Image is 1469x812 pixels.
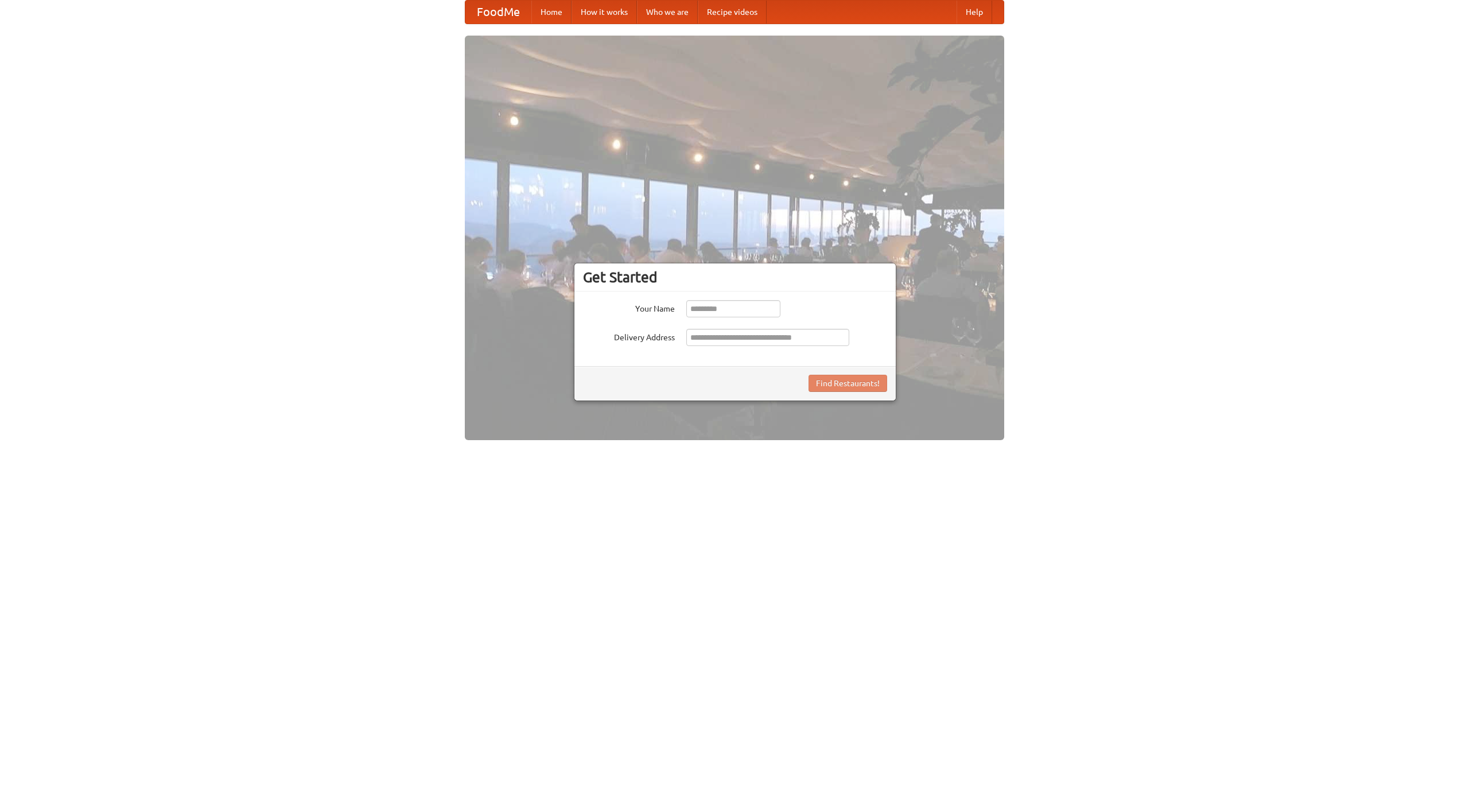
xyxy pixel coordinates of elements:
a: Recipe videos [698,1,767,24]
a: How it works [572,1,637,24]
a: Home [531,1,572,24]
label: Delivery Address [583,329,675,343]
h3: Get Started [583,269,887,286]
a: Who we are [637,1,698,24]
a: Help [957,1,992,24]
a: FoodMe [465,1,531,24]
label: Your Name [583,300,675,314]
button: Find Restaurants! [809,375,887,392]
